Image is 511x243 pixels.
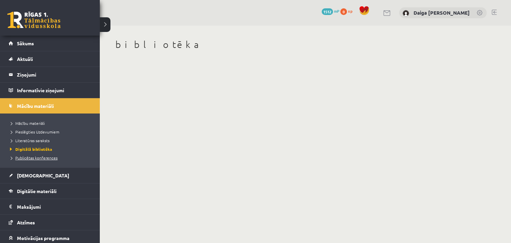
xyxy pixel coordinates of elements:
a: Mācību materiāli [9,98,91,114]
a: Literatūras saraksts [8,137,93,143]
span: 1512 [322,8,333,15]
span: Atzīmes [17,219,35,225]
span: Digitālie materiāli [17,188,57,194]
span: 0 [340,8,347,15]
img: Daiga Daina Pētersone [403,10,409,17]
a: Sākums [9,36,91,51]
h1: Digitālā bibliotēka [40,39,466,50]
span: Digitālā bibliotēka [8,146,52,152]
a: Aktuāli [9,51,91,67]
span: Motivācijas programma [17,235,70,241]
span: Pieslēgties Uzdevumiem [8,129,59,134]
a: Mācību materiāli [8,120,93,126]
a: Pieslēgties Uzdevumiem [8,129,93,135]
span: [DEMOGRAPHIC_DATA] [17,172,69,178]
a: Daiga [PERSON_NAME] [414,9,470,16]
span: Literatūras saraksts [8,138,50,143]
a: Informatīvie ziņojumi [9,83,91,98]
a: Rīgas 1. Tālmācības vidusskola [7,12,61,28]
a: Atzīmes [9,215,91,230]
span: Mācību materiāli [17,103,54,109]
span: mP [334,8,339,14]
a: Ziņojumi [9,67,91,82]
a: Maksājumi [9,199,91,214]
a: Digitālie materiāli [9,183,91,199]
a: 0 xp [340,8,356,14]
a: Publicētas konferences [8,155,93,161]
span: Aktuāli [17,56,33,62]
legend: Ziņojumi [17,67,91,82]
span: xp [348,8,352,14]
legend: Maksājumi [17,199,91,214]
span: Mācību materiāli [8,121,45,126]
span: Publicētas konferences [8,155,58,160]
a: [DEMOGRAPHIC_DATA] [9,168,91,183]
a: Digitālā bibliotēka [8,146,93,152]
a: 1512 mP [322,8,339,14]
legend: Informatīvie ziņojumi [17,83,91,98]
span: Sākums [17,40,34,46]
